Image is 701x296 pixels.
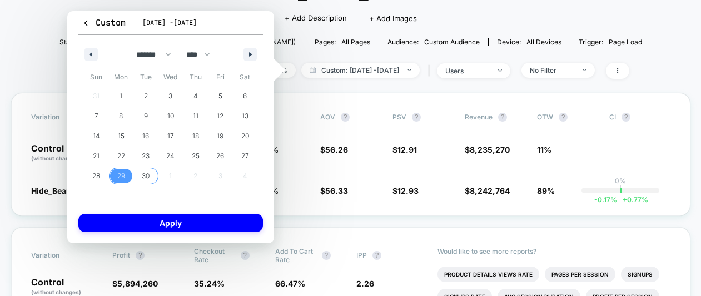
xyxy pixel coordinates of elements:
div: Pages: [315,38,370,46]
span: 3 [168,86,172,106]
span: 9 [144,106,148,126]
button: Custom[DATE] -[DATE] [78,17,263,35]
img: end [498,69,502,72]
img: end [407,69,411,71]
span: 0.77 % [617,195,648,204]
span: 56.26 [325,145,348,154]
button: ? [372,251,381,260]
span: 30 [142,166,150,186]
img: end [583,69,586,71]
span: Wed [158,68,183,86]
button: 22 [109,146,134,166]
span: 19 [217,126,223,146]
span: $ [465,145,510,154]
button: 10 [158,106,183,126]
span: Sun [84,68,109,86]
span: 27 [241,146,249,166]
button: ? [241,251,250,260]
span: Variation [31,247,92,264]
button: 16 [133,126,158,146]
span: Mon [109,68,134,86]
span: | [425,63,437,79]
span: 17 [167,126,174,146]
span: Thu [183,68,208,86]
span: 15 [118,126,125,146]
span: CI [609,113,670,122]
li: Signups [621,267,659,282]
span: Custom: [DATE] - [DATE] [301,63,420,78]
span: AOV [320,113,335,121]
span: 6 [243,86,247,106]
button: 1 [109,86,134,106]
span: Variation [31,113,92,122]
span: 66.47 % [275,279,305,288]
button: ? [341,113,350,122]
img: calendar [310,67,316,73]
span: 26 [216,146,224,166]
span: IPP [356,251,367,259]
button: 30 [133,166,158,186]
button: ? [412,113,421,122]
span: 1 [120,86,122,106]
button: 13 [232,106,257,126]
span: $ [392,186,419,195]
button: 2 [133,86,158,106]
button: 5 [208,86,233,106]
span: (without changes) [31,289,81,295]
span: + Add Images [369,14,417,23]
span: 56.33 [325,186,348,195]
button: 21 [84,146,109,166]
span: 8,235,270 [470,145,510,154]
span: 22 [117,146,125,166]
button: 26 [208,146,233,166]
div: Trigger: [579,38,642,46]
button: ? [559,113,568,122]
p: Control [31,144,92,163]
span: 7 [95,106,98,126]
span: 23 [142,146,150,166]
span: 29 [117,166,125,186]
span: 16 [142,126,149,146]
span: 8 [119,106,123,126]
button: ? [622,113,630,122]
button: 14 [84,126,109,146]
button: 18 [183,126,208,146]
button: 12 [208,106,233,126]
span: 5,894,260 [117,279,158,288]
button: 15 [109,126,134,146]
span: 25 [192,146,200,166]
span: $ [392,145,417,154]
button: 27 [232,146,257,166]
button: 25 [183,146,208,166]
div: Audience: [387,38,480,46]
span: Revenue [465,113,493,121]
button: 23 [133,146,158,166]
span: 18 [192,126,199,146]
span: 13 [242,106,248,126]
button: 24 [158,146,183,166]
span: $ [320,186,348,195]
span: Sat [232,68,257,86]
div: users [445,67,490,75]
span: 21 [93,146,100,166]
button: 19 [208,126,233,146]
span: 14 [93,126,100,146]
span: $ [320,145,348,154]
span: [DATE] - [DATE] [142,18,197,27]
button: 4 [183,86,208,106]
span: Page Load [609,38,642,46]
button: ? [322,251,331,260]
button: 11 [183,106,208,126]
span: (without changes) [31,155,81,162]
span: Hide_Beam [31,186,73,195]
span: 2.26 [356,279,374,288]
span: + Add Description [285,13,347,24]
button: 28 [84,166,109,186]
span: $ [112,279,158,288]
p: 0% [615,177,626,185]
span: 28 [92,166,100,186]
span: OTW [537,113,598,122]
button: 3 [158,86,183,106]
p: Would like to see more reports? [437,247,670,255]
span: Checkout Rate [194,247,235,264]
